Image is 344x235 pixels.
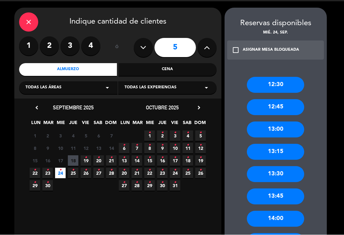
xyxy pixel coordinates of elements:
[53,105,94,111] span: septiembre 2025
[174,165,176,175] i: •
[30,180,40,191] span: 29
[148,153,151,163] i: •
[119,156,129,166] span: 13
[19,37,38,56] label: 1
[145,119,155,130] span: MIE
[148,165,151,175] i: •
[34,165,36,175] i: •
[107,37,127,59] div: ó
[199,153,202,163] i: •
[85,165,87,175] i: •
[81,131,91,141] span: 5
[93,143,104,154] span: 13
[183,168,193,179] span: 25
[174,128,176,138] i: •
[170,180,180,191] span: 31
[170,156,180,166] span: 17
[169,119,180,130] span: VIE
[93,119,103,130] span: SAB
[144,156,155,166] span: 15
[199,128,202,138] i: •
[195,156,206,166] span: 19
[195,131,206,141] span: 5
[183,143,193,154] span: 11
[123,165,125,175] i: •
[68,143,78,154] span: 11
[232,47,240,54] i: check_box_outline_blank
[40,37,59,56] label: 2
[30,143,40,154] span: 8
[157,143,168,154] span: 9
[195,168,206,179] span: 26
[161,178,163,188] i: •
[110,153,112,163] i: •
[161,153,163,163] i: •
[81,168,91,179] span: 26
[72,165,74,175] i: •
[81,143,91,154] span: 12
[136,165,138,175] i: •
[157,119,168,130] span: JUE
[93,168,104,179] span: 27
[183,156,193,166] span: 18
[61,37,80,56] label: 3
[105,119,116,130] span: DOM
[97,165,100,175] i: •
[132,143,142,154] span: 7
[247,211,304,227] div: 14:00
[247,189,304,205] div: 13:45
[170,143,180,154] span: 10
[55,143,66,154] span: 10
[157,168,168,179] span: 23
[225,30,327,36] div: mié. 24, sep.
[47,165,49,175] i: •
[68,168,78,179] span: 25
[104,84,111,92] i: arrow_drop_down
[25,85,61,91] span: Todas las áreas
[42,143,53,154] span: 9
[148,178,151,188] i: •
[123,140,125,151] i: •
[243,47,299,54] div: ASIGNAR MESA BLOQUEADA
[119,143,129,154] span: 6
[59,165,61,175] i: •
[33,105,40,111] i: chevron_left
[146,105,179,111] span: octubre 2025
[106,168,117,179] span: 28
[19,13,217,32] div: Indique cantidad de clientes
[225,18,327,30] div: Reservas disponibles
[106,143,117,154] span: 14
[68,131,78,141] span: 4
[42,156,53,166] span: 16
[157,131,168,141] span: 2
[203,84,210,92] i: arrow_drop_down
[144,180,155,191] span: 29
[55,156,66,166] span: 17
[174,178,176,188] i: •
[19,63,117,76] div: Almuerzo
[247,99,304,115] div: 12:45
[157,180,168,191] span: 30
[93,131,104,141] span: 6
[144,168,155,179] span: 22
[157,156,168,166] span: 16
[187,153,189,163] i: •
[183,131,193,141] span: 4
[119,180,129,191] span: 27
[47,178,49,188] i: •
[161,165,163,175] i: •
[132,156,142,166] span: 14
[118,63,217,76] div: Cena
[81,156,91,166] span: 19
[247,77,304,93] div: 12:30
[196,105,202,111] i: chevron_right
[170,168,180,179] span: 24
[42,180,53,191] span: 30
[132,180,142,191] span: 28
[68,119,78,130] span: JUE
[247,166,304,182] div: 13:30
[132,119,143,130] span: MAR
[85,153,87,163] i: •
[132,168,142,179] span: 21
[106,131,117,141] span: 7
